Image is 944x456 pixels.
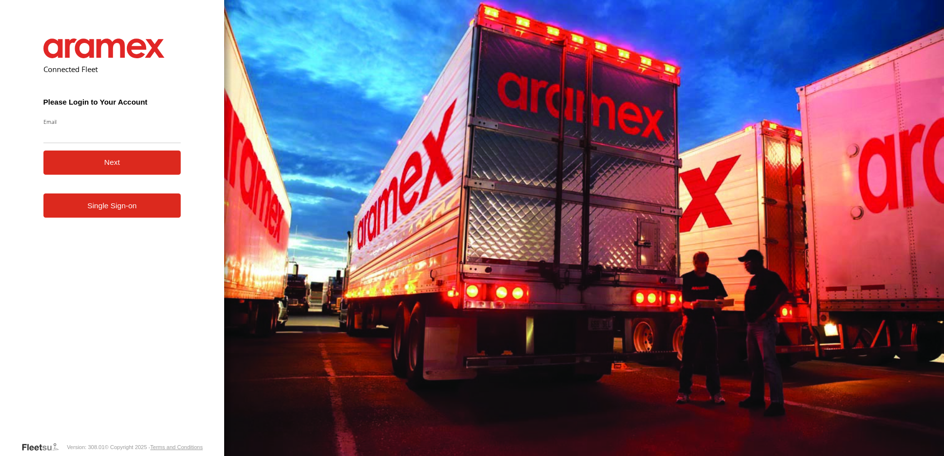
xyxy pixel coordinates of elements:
[43,64,181,74] h2: Connected Fleet
[43,38,165,58] img: Aramex
[43,151,181,175] button: Next
[105,444,203,450] div: © Copyright 2025 -
[43,193,181,218] a: Single Sign-on
[21,442,67,452] a: Visit our Website
[43,118,181,125] label: Email
[67,444,104,450] div: Version: 308.01
[150,444,202,450] a: Terms and Conditions
[43,98,181,106] h3: Please Login to Your Account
